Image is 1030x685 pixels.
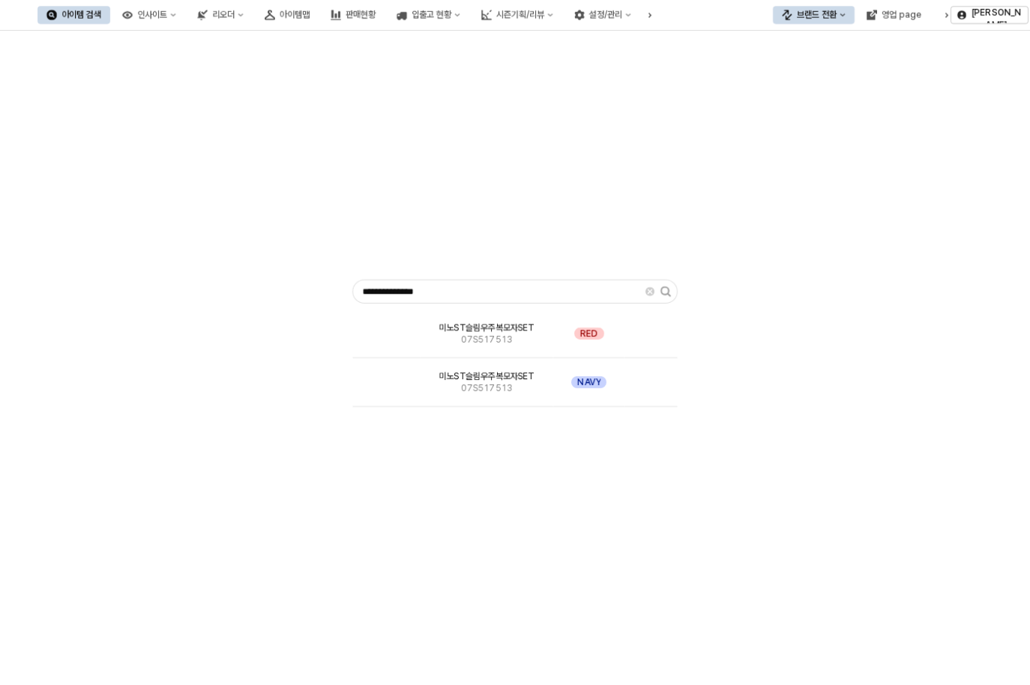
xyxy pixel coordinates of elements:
[773,6,855,24] button: 브랜드 전환
[346,10,376,20] div: 판매현황
[645,287,654,296] button: Clear
[212,10,235,20] div: 리오더
[37,6,110,24] button: 아이템 검색
[496,10,544,20] div: 시즌기획/리뷰
[797,10,837,20] div: 브랜드 전환
[580,328,598,340] span: RED
[461,334,513,345] span: 07S517513
[882,10,921,20] div: 영업 page
[971,7,1022,31] p: [PERSON_NAME]
[322,6,385,24] button: 판매현황
[439,370,534,382] span: 미노ST슬림우주복모자SET
[461,382,513,394] span: 07S517513
[412,10,451,20] div: 입출고 현황
[577,376,600,388] span: NAVY
[280,10,310,20] div: 아이템맵
[388,6,469,24] button: 입출고 현황
[113,6,185,24] button: 인사이트
[589,10,622,20] div: 설정/관리
[137,10,167,20] div: 인사이트
[61,10,101,20] div: 아이템 검색
[565,6,640,24] button: 설정/관리
[933,6,971,24] div: Menu item 6
[439,322,534,334] span: 미노ST슬림우주복모자SET
[858,6,930,24] button: 영업 page
[472,6,562,24] button: 시즌기획/리뷰
[188,6,253,24] button: 리오더
[256,6,319,24] button: 아이템맵
[951,6,1029,24] button: [PERSON_NAME]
